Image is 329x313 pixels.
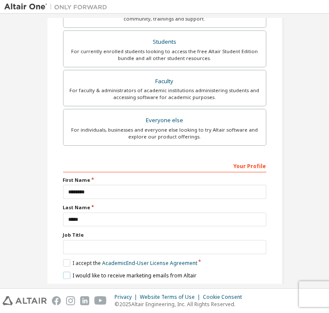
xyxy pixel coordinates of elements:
div: Students [69,36,261,48]
p: © 2025 Altair Engineering, Inc. All Rights Reserved. [115,301,247,308]
div: For individuals, businesses and everyone else looking to try Altair software and explore our prod... [69,126,261,140]
div: Website Terms of Use [140,294,203,301]
a: Academic End-User License Agreement [102,259,197,267]
div: For faculty & administrators of academic institutions administering students and accessing softwa... [69,87,261,101]
label: Last Name [63,204,266,211]
label: I would like to receive marketing emails from Altair [63,272,196,279]
div: Faculty [69,75,261,87]
img: altair_logo.svg [3,296,47,305]
img: facebook.svg [52,296,61,305]
label: Job Title [63,232,266,238]
div: Everyone else [69,114,261,126]
div: Cookie Consent [203,294,247,301]
label: I accept the [63,259,197,267]
img: Altair One [4,3,112,11]
img: instagram.svg [66,296,75,305]
label: First Name [63,177,266,184]
div: Your Profile [63,159,266,172]
div: For currently enrolled students looking to access the free Altair Student Edition bundle and all ... [69,48,261,62]
img: youtube.svg [94,296,107,305]
div: Privacy [115,294,140,301]
img: linkedin.svg [80,296,89,305]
